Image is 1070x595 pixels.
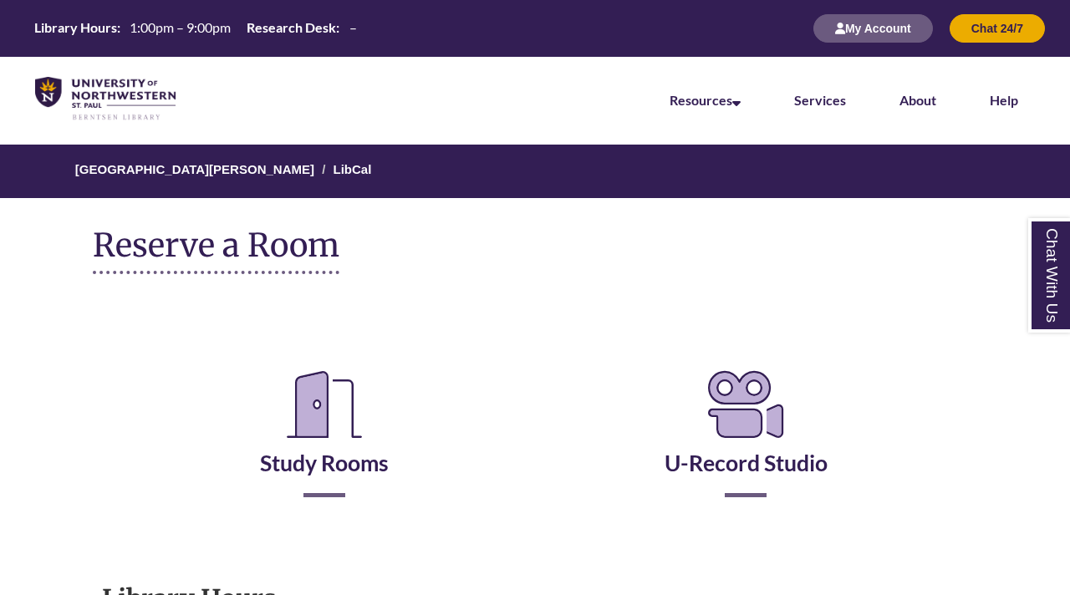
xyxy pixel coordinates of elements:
a: Resources [670,92,741,108]
span: – [349,19,357,35]
table: Hours Today [28,18,363,37]
h1: Reserve a Room [93,227,339,274]
button: My Account [813,14,933,43]
th: Library Hours: [28,18,123,37]
a: [GEOGRAPHIC_DATA][PERSON_NAME] [75,162,314,176]
a: Help [990,92,1018,108]
nav: Breadcrumb [93,145,977,198]
img: UNWSP Library Logo [35,77,176,121]
a: Services [794,92,846,108]
a: Chat 24/7 [950,21,1045,35]
a: My Account [813,21,933,35]
a: Hours Today [28,18,363,38]
a: LibCal [333,162,371,176]
span: 1:00pm – 9:00pm [130,19,231,35]
a: U-Record Studio [665,408,828,476]
button: Chat 24/7 [950,14,1045,43]
a: Study Rooms [260,408,389,476]
div: Reserve a Room [93,316,977,547]
a: About [899,92,936,108]
th: Research Desk: [240,18,342,37]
